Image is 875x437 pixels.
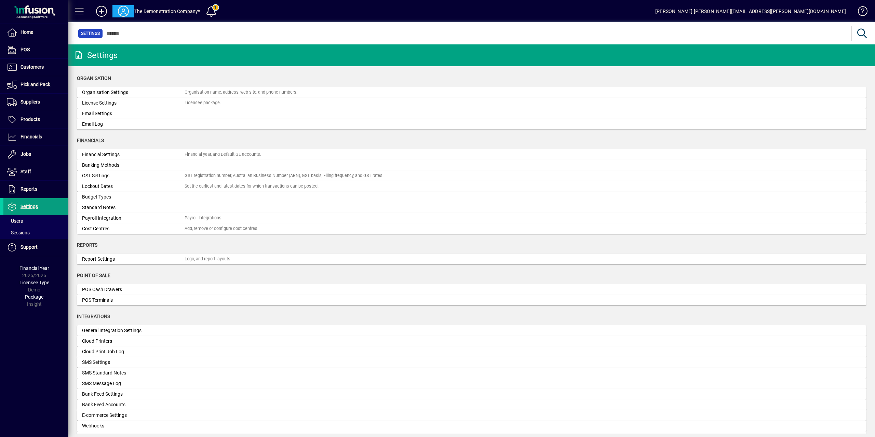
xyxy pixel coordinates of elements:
[82,183,185,190] div: Lockout Dates
[82,162,185,169] div: Banking Methods
[3,163,68,180] a: Staff
[185,226,257,232] div: Add, remove or configure cost centres
[77,76,111,81] span: Organisation
[7,218,23,224] span: Users
[21,117,40,122] span: Products
[655,6,846,17] div: [PERSON_NAME] [PERSON_NAME][EMAIL_ADDRESS][PERSON_NAME][DOMAIN_NAME]
[185,151,261,158] div: Financial year, and Default GL accounts.
[82,256,185,263] div: Report Settings
[21,99,40,105] span: Suppliers
[82,327,185,334] div: General Integration Settings
[185,215,221,221] div: Payroll Integrations
[3,146,68,163] a: Jobs
[82,215,185,222] div: Payroll Integration
[3,227,68,238] a: Sessions
[19,280,49,285] span: Licensee Type
[91,5,112,17] button: Add
[134,6,200,17] div: The Demonstration Company*
[21,64,44,70] span: Customers
[82,225,185,232] div: Cost Centres
[81,30,100,37] span: Settings
[21,82,50,87] span: Pick and Pack
[21,151,31,157] span: Jobs
[77,138,104,143] span: Financials
[82,193,185,201] div: Budget Types
[185,183,319,190] div: Set the earliest and latest dates for which transactions can be posted.
[82,204,185,211] div: Standard Notes
[82,121,185,128] div: Email Log
[21,204,38,209] span: Settings
[185,256,231,262] div: Logo, and report layouts.
[21,186,37,192] span: Reports
[21,169,31,174] span: Staff
[77,314,110,319] span: Integrations
[3,128,68,146] a: Financials
[82,369,185,377] div: SMS Standard Notes
[21,134,42,139] span: Financials
[112,5,134,17] button: Profile
[3,111,68,128] a: Products
[73,50,118,61] div: Settings
[82,401,185,408] div: Bank Feed Accounts
[3,59,68,76] a: Customers
[82,110,185,117] div: Email Settings
[3,181,68,198] a: Reports
[82,286,185,293] div: POS Cash Drawers
[82,338,185,345] div: Cloud Printers
[82,172,185,179] div: GST Settings
[3,215,68,227] a: Users
[185,173,383,179] div: GST registration number, Australian Business Number (ABN), GST basis, Filing frequency, and GST r...
[82,380,185,387] div: SMS Message Log
[21,29,33,35] span: Home
[82,391,185,398] div: Bank Feed Settings
[77,273,110,278] span: Point of Sale
[19,265,49,271] span: Financial Year
[853,1,866,24] a: Knowledge Base
[21,47,30,52] span: POS
[82,422,185,429] div: Webhooks
[3,94,68,111] a: Suppliers
[7,230,30,235] span: Sessions
[3,76,68,93] a: Pick and Pack
[21,244,38,250] span: Support
[82,359,185,366] div: SMS Settings
[82,412,185,419] div: E-commerce Settings
[25,294,43,300] span: Package
[3,41,68,58] a: POS
[3,24,68,41] a: Home
[82,348,185,355] div: Cloud Print Job Log
[77,242,97,248] span: Reports
[82,297,185,304] div: POS Terminals
[3,239,68,256] a: Support
[82,99,185,107] div: License Settings
[82,151,185,158] div: Financial Settings
[82,89,185,96] div: Organisation Settings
